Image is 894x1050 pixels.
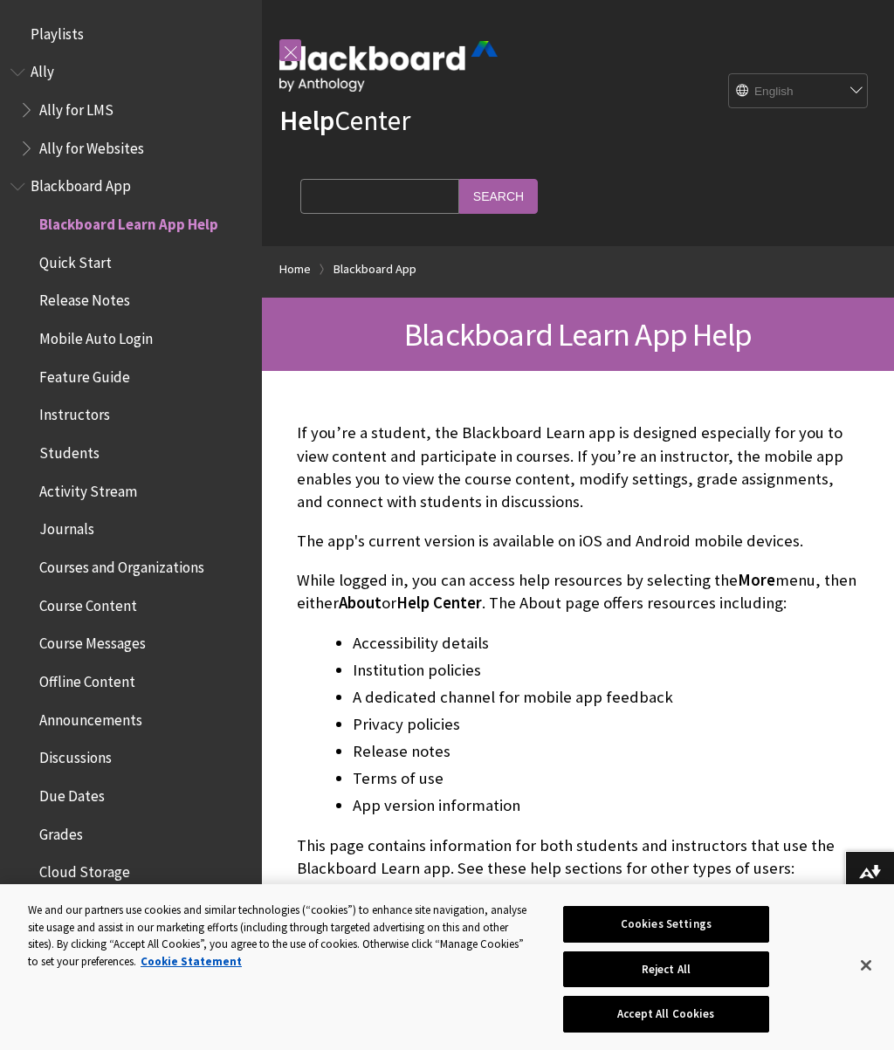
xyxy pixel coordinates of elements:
span: Due Dates [39,781,105,805]
span: Course Messages [39,629,146,653]
span: Mobile Auto Login [39,324,153,347]
p: The app's current version is available on iOS and Android mobile devices. [297,530,859,552]
span: Offline Content [39,667,135,690]
span: Feature Guide [39,362,130,386]
span: Courses and Organizations [39,552,204,576]
li: Accessibility details [353,631,859,655]
button: Accept All Cookies [563,996,769,1033]
span: Grades [39,820,83,843]
a: Home [279,258,311,280]
span: Cloud Storage [39,857,130,881]
span: Ally for LMS [39,95,113,119]
span: Course Content [39,591,137,614]
span: Journals [39,515,94,539]
span: About [339,593,382,613]
span: More [738,570,775,590]
span: Ally [31,58,54,81]
p: While logged in, you can access help resources by selecting the menu, then either or . The About ... [297,569,859,614]
span: Blackboard App [31,172,131,196]
select: Site Language Selector [729,74,869,109]
a: HelpCenter [279,103,410,138]
button: Reject All [563,951,769,988]
nav: Book outline for Playlists [10,19,251,49]
span: Playlists [31,19,84,43]
li: Terms of use [353,766,859,791]
button: Cookies Settings [563,906,769,943]
div: We and our partners use cookies and similar technologies (“cookies”) to enhance site navigation, ... [28,902,536,970]
span: Blackboard Learn App Help [39,209,218,233]
li: Release notes [353,739,859,764]
button: Close [847,946,885,985]
p: If you’re a student, the Blackboard Learn app is designed especially for you to view content and ... [297,422,859,513]
nav: Book outline for Anthology Ally Help [10,58,251,163]
li: A dedicated channel for mobile app feedback [353,685,859,710]
span: Instructors [39,401,110,424]
span: Ally for Websites [39,134,144,157]
span: Blackboard Learn App Help [404,314,752,354]
input: Search [459,179,538,213]
li: Institution policies [353,658,859,683]
span: Discussions [39,743,112,766]
li: App version information [353,793,859,818]
p: This page contains information for both students and instructors that use the Blackboard Learn ap... [297,834,859,880]
span: Help Center [396,593,482,613]
span: Quick Start [39,248,112,271]
a: Blackboard App [334,258,416,280]
span: Announcements [39,705,142,729]
span: Students [39,438,100,462]
li: Privacy policies [353,712,859,737]
span: Release Notes [39,286,130,310]
img: Blackboard by Anthology [279,41,498,92]
span: Activity Stream [39,477,137,500]
a: More information about your privacy, opens in a new tab [141,954,242,969]
strong: Help [279,103,334,138]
